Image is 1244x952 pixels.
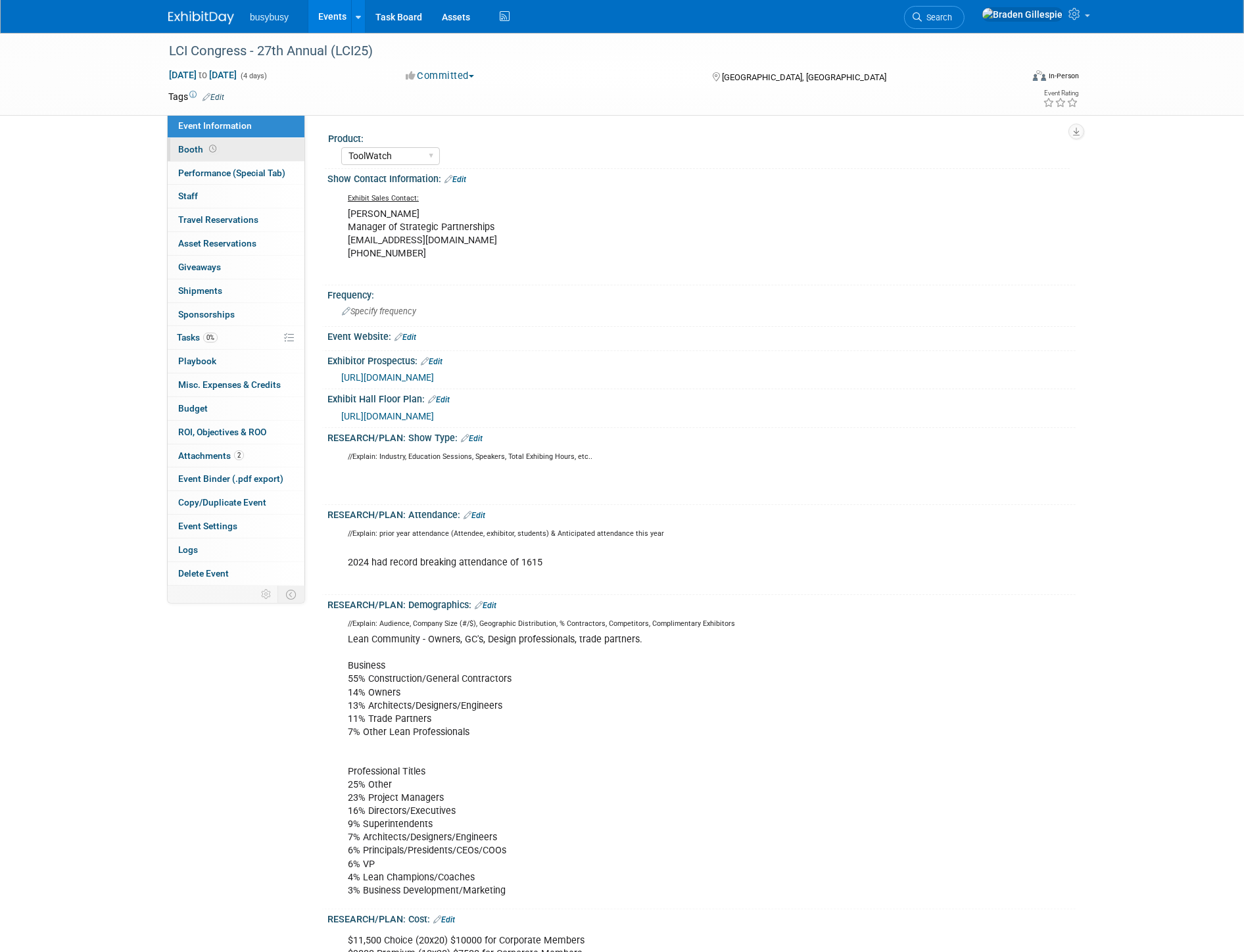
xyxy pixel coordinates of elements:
[168,303,304,326] a: Sponsorships
[339,523,931,589] div: 2024 had record breaking attendance of 1615
[255,586,278,603] td: Personalize Event Tab Strip
[327,428,1076,445] div: RESEARCH/PLAN: Show Type:
[168,114,304,137] a: Event Information
[168,208,304,231] a: Travel Reservations
[168,279,304,302] a: Shipments
[1048,71,1079,81] div: In-Person
[168,326,304,349] a: Tasks0%
[206,144,219,154] span: Booth not reserved yet
[433,915,455,924] a: Edit
[234,450,244,460] span: 2
[327,389,1076,406] div: Exhibit Hall Floor Plan:
[464,511,485,520] a: Edit
[178,544,198,555] span: Logs
[168,467,304,490] a: Event Binder (.pdf export)
[168,373,304,396] a: Misc. Expenses & Credits
[178,521,237,531] span: Event Settings
[341,372,434,383] a: [URL][DOMAIN_NAME]
[177,332,218,343] span: Tasks
[922,12,952,22] span: Search
[203,93,224,102] a: Edit
[250,12,289,22] span: busybusy
[428,395,450,404] a: Edit
[168,162,304,185] a: Performance (Special Tab)
[168,256,304,279] a: Giveaways
[178,144,219,155] span: Booth
[178,238,256,249] span: Asset Reservations
[178,450,244,461] span: Attachments
[982,7,1063,22] img: Braden Gillespie
[178,427,266,437] span: ROI, Objectives & ROO
[178,379,281,390] span: Misc. Expenses & Credits
[904,6,965,29] a: Search
[341,411,434,421] a: [URL][DOMAIN_NAME]
[327,595,1076,612] div: RESEARCH/PLAN: Demographics:
[178,309,235,320] span: Sponsorships
[178,285,222,296] span: Shipments
[168,538,304,561] a: Logs
[339,613,931,904] div: Lean Community - Owners, GC's, Design professionals, trade partners. Business 55% Construction/Ge...
[239,72,267,80] span: (4 days)
[168,232,304,255] a: Asset Reservations
[168,444,304,467] a: Attachments2
[178,191,198,201] span: Staff
[164,39,1001,63] div: LCI Congress - 27th Annual (LCI25)
[327,351,1076,368] div: Exhibitor Prospectus:
[178,168,285,178] span: Performance (Special Tab)
[168,515,304,538] a: Event Settings
[168,350,304,373] a: Playbook
[401,69,479,83] button: Committed
[168,397,304,420] a: Budget
[178,473,283,484] span: Event Binder (.pdf export)
[203,333,218,343] span: 0%
[168,69,237,81] span: [DATE] [DATE]
[348,529,664,538] sup: //Explain: prior year attendance (Attendee, exhibitor, students) & Anticipated attendance this year
[339,188,931,280] div: [PERSON_NAME] Manager of Strategic Partnerships [EMAIL_ADDRESS][DOMAIN_NAME] [PHONE_NUMBER]
[348,619,735,628] sup: //Explain: Audience, Company Size (#/$), Geographic Distribution, % Contractors, Competitors, Com...
[328,129,1070,145] div: Product:
[327,327,1076,344] div: Event Website:
[168,11,234,24] img: ExhibitDay
[168,138,304,161] a: Booth
[348,452,592,461] sup: //Explain: Industry, Education Sessions, Speakers, Total Exhibing Hours, etc..
[327,909,1076,926] div: RESEARCH/PLAN: Cost:
[342,306,416,316] span: Specify frequency
[178,356,216,366] span: Playbook
[444,175,466,184] a: Edit
[278,586,305,603] td: Toggle Event Tabs
[461,434,483,443] a: Edit
[168,90,224,103] td: Tags
[395,333,416,342] a: Edit
[178,262,221,272] span: Giveaways
[327,505,1076,522] div: RESEARCH/PLAN: Attendance:
[197,70,209,80] span: to
[178,403,208,414] span: Budget
[168,185,304,208] a: Staff
[1043,90,1078,97] div: Event Rating
[944,68,1079,88] div: Event Format
[178,214,258,225] span: Travel Reservations
[168,562,304,585] a: Delete Event
[178,497,266,508] span: Copy/Duplicate Event
[327,169,1076,186] div: Show Contact Information:
[168,491,304,514] a: Copy/Duplicate Event
[421,357,443,366] a: Edit
[178,568,229,579] span: Delete Event
[168,421,304,444] a: ROI, Objectives & ROO
[178,120,252,131] span: Event Information
[327,285,1076,302] div: Frequency:
[475,601,496,610] a: Edit
[722,72,886,82] span: [GEOGRAPHIC_DATA], [GEOGRAPHIC_DATA]
[348,194,419,202] u: Exhibit Sales Contact:
[1033,70,1046,81] img: Format-Inperson.png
